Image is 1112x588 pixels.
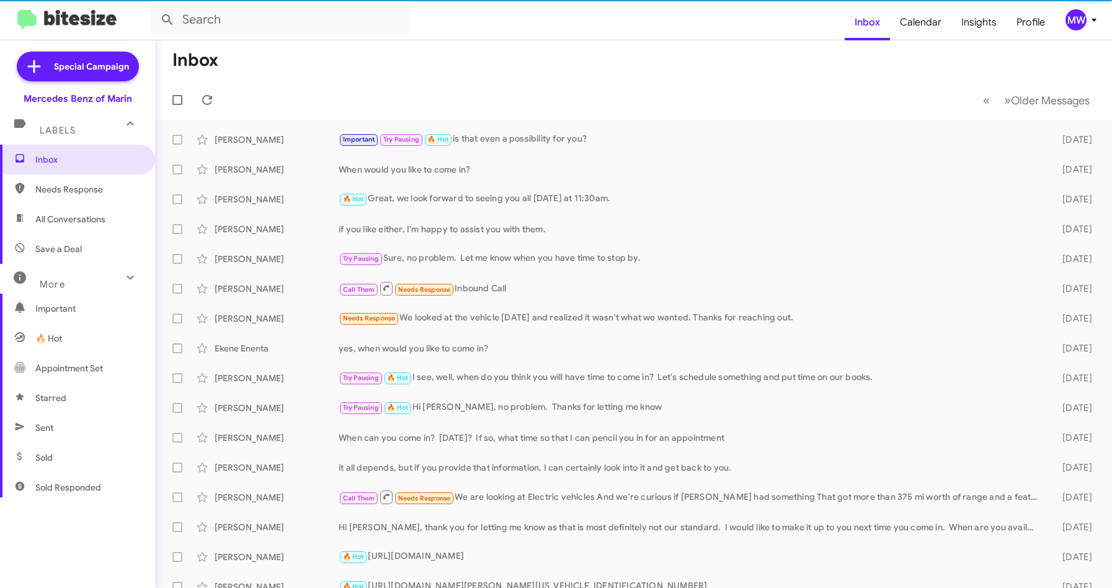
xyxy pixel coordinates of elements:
[172,50,218,70] h1: Inbox
[35,332,62,345] span: 🔥 Hot
[339,132,1044,147] div: is that even a possibility for you?
[1044,163,1102,176] div: [DATE]
[215,283,339,295] div: [PERSON_NAME]
[215,223,339,235] div: [PERSON_NAME]
[845,4,890,40] a: Inbox
[215,253,339,265] div: [PERSON_NAME]
[1044,312,1102,325] div: [DATE]
[1044,253,1102,265] div: [DATE]
[215,193,339,206] div: [PERSON_NAME]
[1044,223,1102,235] div: [DATE]
[339,550,1044,564] div: [URL][DOMAIN_NAME]
[215,372,339,384] div: [PERSON_NAME]
[951,4,1007,40] a: Insights
[35,362,103,374] span: Appointment Set
[997,88,1097,113] button: Next
[427,135,448,143] span: 🔥 Hot
[343,314,396,322] span: Needs Response
[339,521,1044,533] div: Hi [PERSON_NAME], thank you for letting me know as that is most definitely not our standard. I wo...
[215,521,339,533] div: [PERSON_NAME]
[215,402,339,414] div: [PERSON_NAME]
[339,342,1044,355] div: yes, when would you like to come in?
[215,312,339,325] div: [PERSON_NAME]
[35,422,53,434] span: Sent
[40,125,76,136] span: Labels
[1044,521,1102,533] div: [DATE]
[343,195,364,203] span: 🔥 Hot
[343,374,379,382] span: Try Pausing
[343,404,379,412] span: Try Pausing
[1044,402,1102,414] div: [DATE]
[1044,372,1102,384] div: [DATE]
[383,135,419,143] span: Try Pausing
[35,302,141,315] span: Important
[343,255,379,263] span: Try Pausing
[35,392,66,404] span: Starred
[1011,94,1090,107] span: Older Messages
[40,279,65,290] span: More
[339,281,1044,296] div: Inbound Call
[215,461,339,474] div: [PERSON_NAME]
[343,494,375,502] span: Call Them
[339,192,1044,206] div: Great, we look forward to seeing you all [DATE] at 11:30am.
[339,163,1044,176] div: When would you like to come in?
[35,153,141,166] span: Inbox
[35,183,141,196] span: Needs Response
[1065,9,1087,30] div: MW
[976,88,1097,113] nav: Page navigation example
[35,243,82,255] span: Save a Deal
[1044,283,1102,295] div: [DATE]
[387,374,408,382] span: 🔥 Hot
[1044,193,1102,206] div: [DATE]
[215,432,339,444] div: [PERSON_NAME]
[1044,551,1102,563] div: [DATE]
[1044,461,1102,474] div: [DATE]
[1044,432,1102,444] div: [DATE]
[215,491,339,504] div: [PERSON_NAME]
[343,553,364,561] span: 🔥 Hot
[1044,342,1102,355] div: [DATE]
[890,4,951,40] a: Calendar
[339,489,1044,505] div: We are looking at Electric vehicles And we're curious if [PERSON_NAME] had something That got mor...
[215,342,339,355] div: Ekene Enenta
[339,461,1044,474] div: it all depends, but if you provide that information, I can certainly look into it and get back to...
[398,494,451,502] span: Needs Response
[387,404,408,412] span: 🔥 Hot
[1004,93,1011,108] span: »
[339,432,1044,444] div: When can you come in? [DATE]? If so, what time so that I can pencil you in for an appointment
[983,93,990,108] span: «
[339,311,1044,325] div: We looked at the vehicle [DATE] and realized it wasn't what we wanted. Thanks for reaching out.
[339,223,1044,235] div: if you like either, I'm happy to assist you with them.
[976,88,997,113] button: Previous
[339,371,1044,385] div: I see, well, when do you think you will have time to come in? Let's schedule something and put ti...
[215,551,339,563] div: [PERSON_NAME]
[398,286,451,294] span: Needs Response
[343,135,375,143] span: Important
[150,5,411,35] input: Search
[35,213,105,225] span: All Conversations
[1007,4,1055,40] a: Profile
[54,60,129,73] span: Special Campaign
[17,52,139,81] a: Special Campaign
[35,451,53,464] span: Sold
[24,93,132,105] div: Mercedes Benz of Marin
[215,163,339,176] div: [PERSON_NAME]
[215,133,339,146] div: [PERSON_NAME]
[339,251,1044,266] div: Sure, no problem. Let me know when you have time to stop by.
[1044,491,1102,504] div: [DATE]
[343,286,375,294] span: Call Them
[35,481,101,494] span: Sold Responded
[1055,9,1098,30] button: MW
[1044,133,1102,146] div: [DATE]
[339,400,1044,415] div: Hi [PERSON_NAME], no problem. Thanks for letting me know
